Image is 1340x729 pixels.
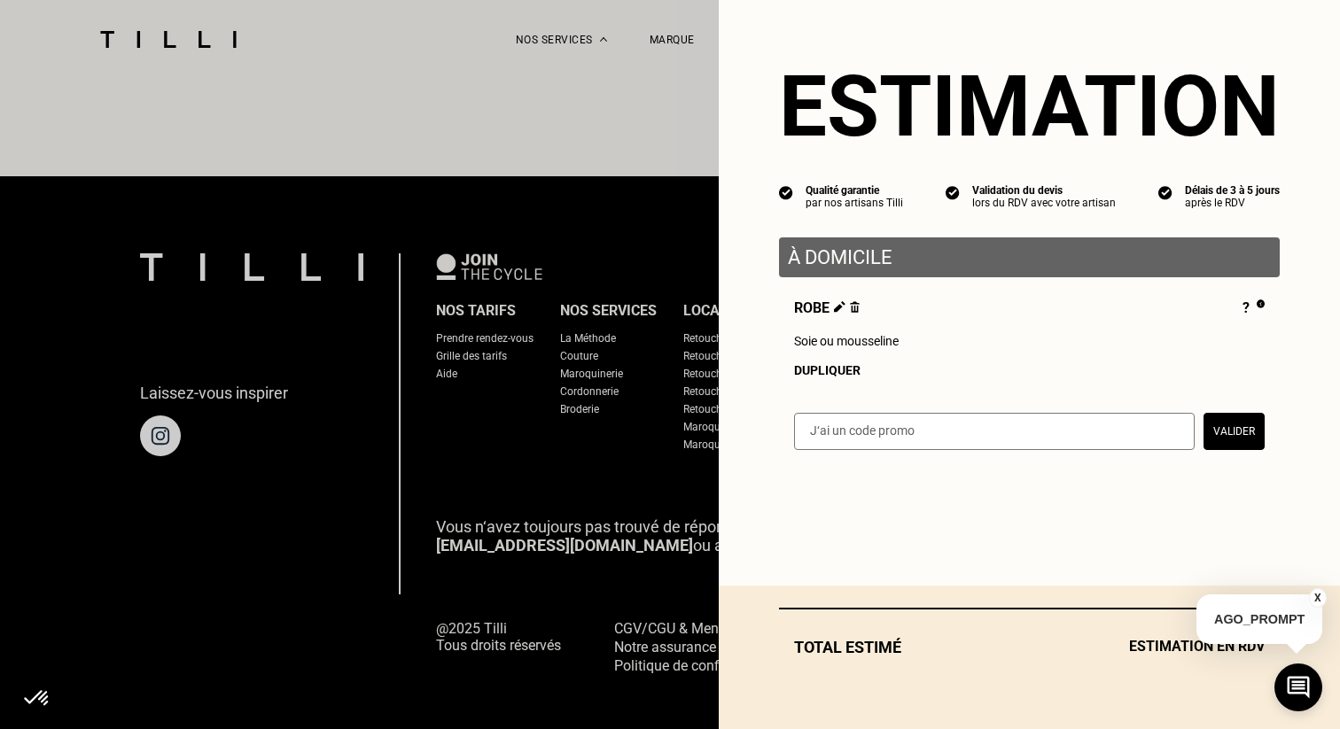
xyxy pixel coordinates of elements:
div: Qualité garantie [806,184,903,197]
div: par nos artisans Tilli [806,197,903,209]
div: lors du RDV avec votre artisan [972,197,1116,209]
p: AGO_PROMPT [1196,594,1322,644]
input: J‘ai un code promo [794,413,1195,450]
div: Délais de 3 à 5 jours [1185,184,1280,197]
span: Soie ou mousseline [794,334,899,348]
div: Validation du devis [972,184,1116,197]
div: Total estimé [779,638,1280,656]
img: icon list info [946,184,960,200]
div: Dupliquer [794,363,1265,377]
img: Éditer [834,301,845,313]
div: après le RDV [1185,197,1280,209]
span: Estimation en RDV [1129,638,1265,656]
img: Supprimer [850,301,860,313]
button: Valider [1204,413,1265,450]
img: icon list info [779,184,793,200]
div: ? [1243,299,1265,319]
span: Robe [794,299,860,319]
section: Estimation [779,57,1280,156]
img: Pourquoi le prix est indéfini ? [1257,299,1265,308]
img: icon list info [1158,184,1172,200]
p: À domicile [788,246,1271,268]
button: X [1309,588,1327,608]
